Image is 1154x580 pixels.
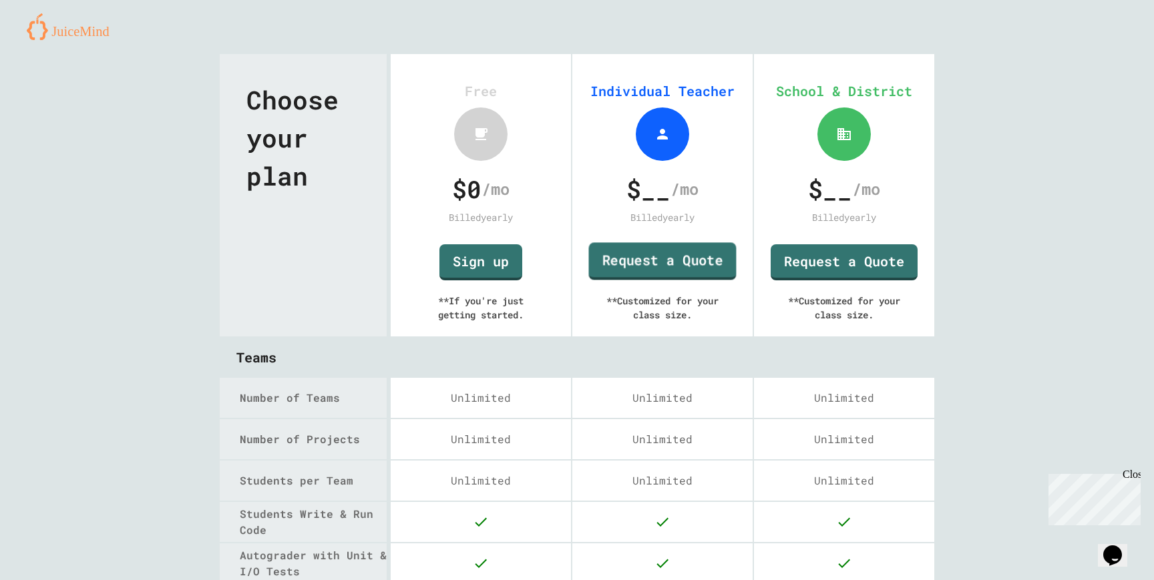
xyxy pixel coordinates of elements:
a: Request a Quote [588,242,736,280]
div: Unlimited [754,419,934,459]
span: $ __ [626,171,670,207]
div: Unlimited [572,461,753,501]
div: Billed yearly [767,210,921,224]
div: Number of Teams [240,390,387,406]
div: Unlimited [754,461,934,501]
div: /mo [771,171,918,207]
div: ** Customized for your class size. [586,280,739,335]
div: /mo [589,171,736,207]
div: ** If you're just getting started. [404,280,558,335]
div: Billed yearly [586,210,739,224]
div: School & District [767,81,921,101]
div: Teams [220,337,935,377]
div: Chat with us now!Close [5,5,92,85]
iframe: chat widget [1098,527,1141,567]
div: /mo [407,171,554,207]
div: Unlimited [391,378,571,418]
div: Unlimited [754,378,934,418]
div: Unlimited [391,461,571,501]
div: Unlimited [572,419,753,459]
div: Unlimited [572,378,753,418]
div: Students Write & Run Code [240,506,387,538]
div: Unlimited [391,419,571,459]
div: Free [404,81,558,101]
span: $ 0 [452,171,482,207]
a: Sign up [439,244,522,280]
div: Choose your plan [220,54,387,336]
div: Students per Team [240,473,387,489]
div: Individual Teacher [586,81,739,101]
div: Autograder with Unit & I/O Tests [240,547,387,579]
a: Request a Quote [771,244,918,280]
div: Billed yearly [404,210,558,224]
div: Number of Projects [240,431,387,447]
img: logo-orange.svg [27,13,120,40]
iframe: chat widget [1043,469,1141,525]
div: ** Customized for your class size. [767,280,921,335]
span: $ __ [808,171,852,207]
